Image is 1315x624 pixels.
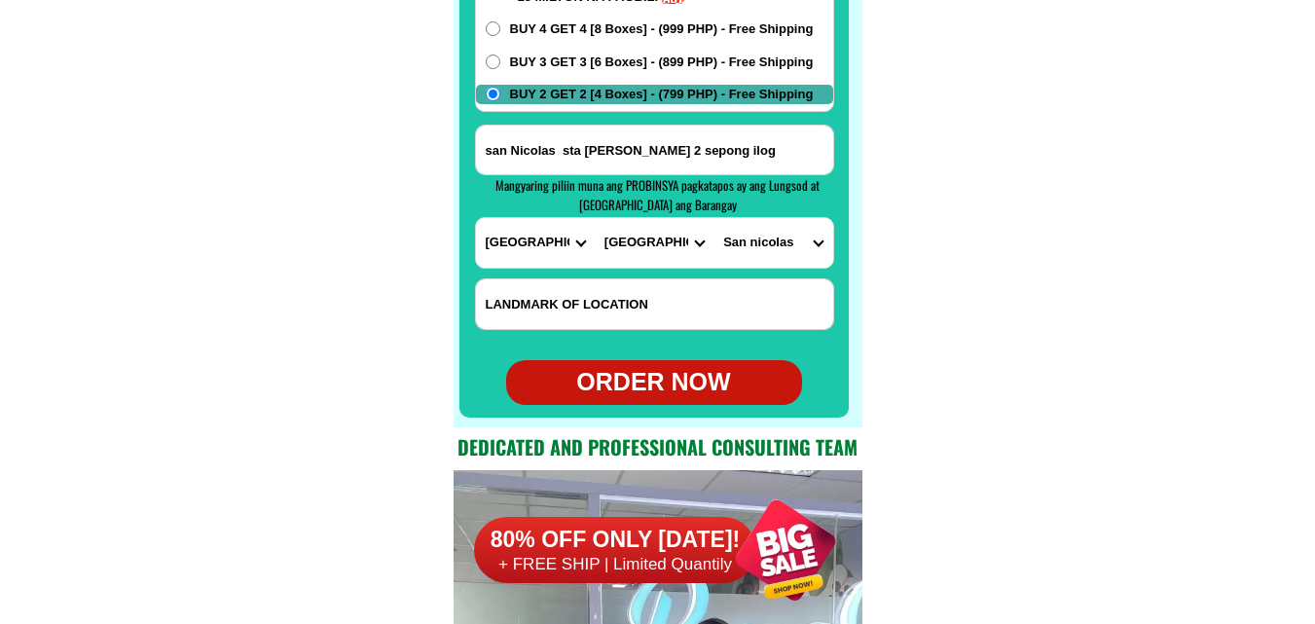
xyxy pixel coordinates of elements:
[476,218,595,268] select: Select province
[506,364,802,401] div: ORDER NOW
[486,21,500,36] input: BUY 4 GET 4 [8 Boxes] - (999 PHP) - Free Shipping
[595,218,713,268] select: Select district
[476,279,833,329] input: Input LANDMARKOFLOCATION
[474,554,756,575] h6: + FREE SHIP | Limited Quantily
[713,218,832,268] select: Select commune
[474,526,756,555] h6: 80% OFF ONLY [DATE]!
[486,55,500,69] input: BUY 3 GET 3 [6 Boxes] - (899 PHP) - Free Shipping
[510,53,814,72] span: BUY 3 GET 3 [6 Boxes] - (899 PHP) - Free Shipping
[476,126,833,174] input: Input address
[510,19,814,39] span: BUY 4 GET 4 [8 Boxes] - (999 PHP) - Free Shipping
[454,432,862,461] h2: Dedicated and professional consulting team
[510,85,814,104] span: BUY 2 GET 2 [4 Boxes] - (799 PHP) - Free Shipping
[495,175,820,214] span: Mangyaring piliin muna ang PROBINSYA pagkatapos ay ang Lungsod at [GEOGRAPHIC_DATA] ang Barangay
[486,87,500,101] input: BUY 2 GET 2 [4 Boxes] - (799 PHP) - Free Shipping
